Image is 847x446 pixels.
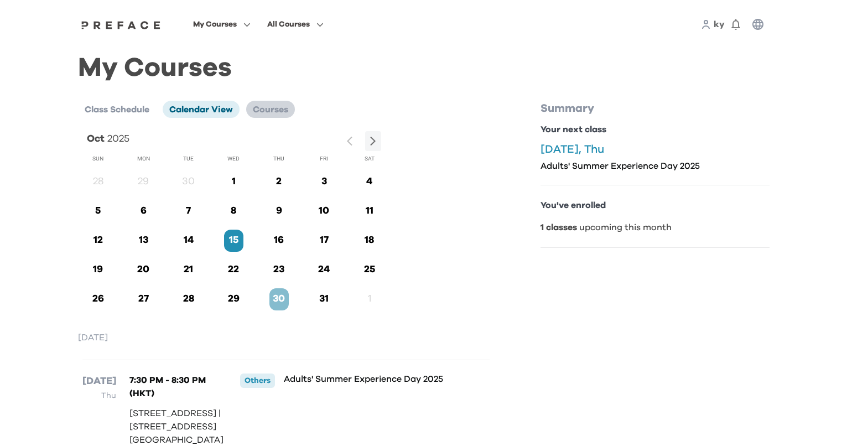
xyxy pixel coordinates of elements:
[89,262,108,277] p: 19
[89,233,108,248] p: 12
[89,204,108,219] p: 5
[179,233,198,248] p: 14
[224,292,243,307] p: 29
[107,131,129,147] p: 2025
[269,233,289,248] p: 16
[541,143,770,156] p: [DATE], Thu
[541,123,770,136] p: Your next class
[134,204,153,219] p: 6
[89,292,108,307] p: 26
[714,20,725,29] span: ky
[314,204,334,219] p: 10
[92,155,103,162] span: Sun
[134,233,153,248] p: 13
[227,155,240,162] span: Wed
[134,174,153,189] p: 29
[183,155,194,162] span: Tue
[269,262,289,277] p: 23
[190,17,254,32] button: My Courses
[179,174,198,189] p: 30
[129,374,231,400] p: 7:30 PM - 8:30 PM (HKT)
[87,131,105,147] p: Oct
[360,292,379,307] p: 1
[224,174,243,189] p: 1
[78,62,770,74] h1: My Courses
[541,101,770,116] p: Summary
[79,20,164,29] img: Preface Logo
[320,155,328,162] span: Fri
[82,389,116,402] p: Thu
[85,105,149,114] span: Class Schedule
[134,292,153,307] p: 27
[269,292,289,307] p: 30
[365,155,375,162] span: Sat
[314,262,334,277] p: 24
[360,204,379,219] p: 11
[269,174,289,189] p: 2
[169,105,233,114] span: Calendar View
[360,262,379,277] p: 25
[224,204,243,219] p: 8
[267,18,310,31] span: All Courses
[224,233,243,248] p: 15
[314,233,334,248] p: 17
[541,221,770,234] p: upcoming this month
[224,262,243,277] p: 22
[314,174,334,189] p: 3
[89,174,108,189] p: 28
[541,160,770,172] p: Adults' Summer Experience Day 2025
[134,262,153,277] p: 20
[179,204,198,219] p: 7
[360,174,379,189] p: 4
[82,374,116,389] p: [DATE]
[360,233,379,248] p: 18
[714,18,725,31] a: ky
[179,262,198,277] p: 21
[240,374,275,388] div: Others
[541,199,770,212] p: You've enrolled
[269,204,289,219] p: 9
[264,17,327,32] button: All Courses
[273,155,284,162] span: Thu
[284,374,454,385] p: Adults' Summer Experience Day 2025
[193,18,237,31] span: My Courses
[137,155,150,162] span: Mon
[253,105,288,114] span: Courses
[541,223,577,232] b: 1 classes
[314,292,334,307] p: 31
[179,292,198,307] p: 28
[78,331,494,344] p: [DATE]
